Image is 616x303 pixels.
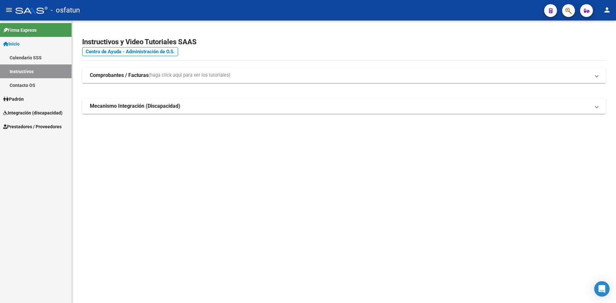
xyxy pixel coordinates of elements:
mat-icon: menu [5,6,13,14]
mat-expansion-panel-header: Comprobantes / Facturas(haga click aquí para ver los tutoriales) [82,68,606,83]
span: Firma Express [3,27,37,34]
span: (haga click aquí para ver los tutoriales) [149,72,230,79]
a: Centro de Ayuda - Administración de O.S. [82,47,178,56]
div: Open Intercom Messenger [594,281,610,297]
mat-icon: person [603,6,611,14]
strong: Mecanismo Integración (Discapacidad) [90,103,180,110]
strong: Comprobantes / Facturas [90,72,149,79]
span: Padrón [3,96,24,103]
span: Inicio [3,40,20,47]
mat-expansion-panel-header: Mecanismo Integración (Discapacidad) [82,98,606,114]
span: Prestadores / Proveedores [3,123,62,130]
span: - osfatun [51,3,80,17]
h2: Instructivos y Video Tutoriales SAAS [82,36,606,48]
span: Integración (discapacidad) [3,109,63,116]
